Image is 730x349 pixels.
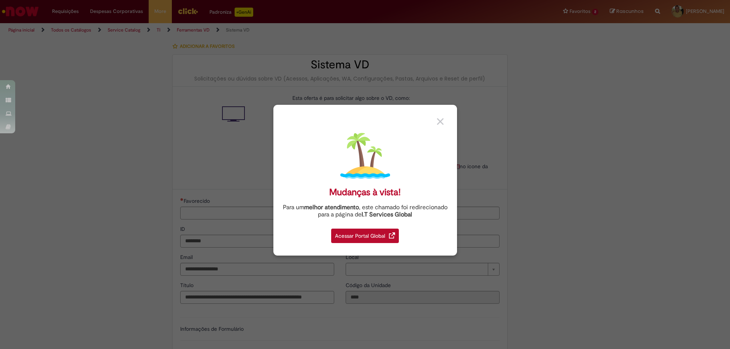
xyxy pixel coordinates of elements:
[304,204,359,211] strong: melhor atendimento
[331,229,399,243] div: Acessar Portal Global
[362,207,412,218] a: I.T Services Global
[329,187,401,198] div: Mudanças à vista!
[389,232,395,238] img: redirect_link.png
[340,131,390,181] img: island.png
[331,224,399,243] a: Acessar Portal Global
[279,204,451,218] div: Para um , este chamado foi redirecionado para a página de
[437,118,444,125] img: close_button_grey.png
